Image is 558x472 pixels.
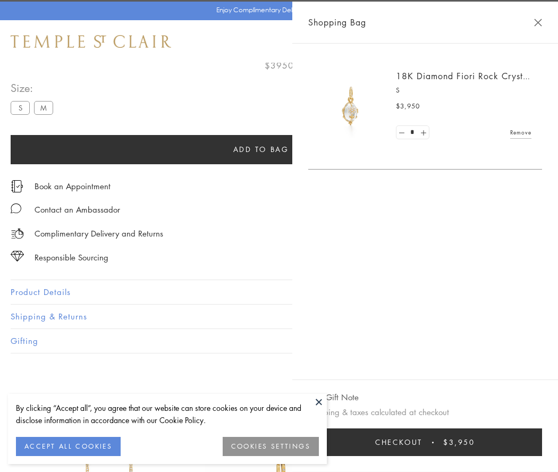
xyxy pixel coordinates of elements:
button: Product Details [11,280,547,304]
span: $3,950 [443,436,475,448]
button: Checkout $3,950 [308,428,542,456]
a: Set quantity to 2 [418,126,428,139]
span: $3,950 [396,101,420,112]
p: Complimentary Delivery and Returns [35,227,163,240]
img: icon_delivery.svg [11,227,24,240]
button: Shipping & Returns [11,305,547,328]
div: Contact an Ambassador [35,203,120,216]
a: Remove [510,127,531,138]
span: Size: [11,79,57,97]
img: P51889-E11FIORI [319,74,383,138]
p: Enjoy Complimentary Delivery & Returns [216,5,337,15]
button: ACCEPT ALL COOKIES [16,437,121,456]
h3: You May Also Like [27,391,531,408]
img: icon_sourcing.svg [11,251,24,262]
button: COOKIES SETTINGS [223,437,319,456]
img: MessageIcon-01_2.svg [11,203,21,214]
span: Add to bag [233,144,289,155]
img: Temple St. Clair [11,35,171,48]
button: Gifting [11,329,547,353]
p: Shipping & taxes calculated at checkout [308,406,542,419]
label: M [34,101,53,114]
p: S [396,85,531,96]
img: icon_appointment.svg [11,180,23,192]
label: S [11,101,30,114]
a: Set quantity to 0 [396,126,407,139]
div: Responsible Sourcing [35,251,108,264]
span: Shopping Bag [308,15,366,29]
a: Book an Appointment [35,180,111,192]
button: Add to bag [11,135,511,164]
span: $3950 [265,58,294,72]
div: By clicking “Accept all”, you agree that our website can store cookies on your device and disclos... [16,402,319,426]
span: Checkout [375,436,422,448]
button: Close Shopping Bag [534,19,542,27]
button: Add Gift Note [308,391,359,404]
